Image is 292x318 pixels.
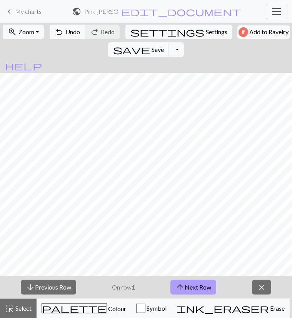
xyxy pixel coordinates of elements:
span: close [257,282,266,293]
button: Save [108,42,169,57]
span: Undo [65,28,80,35]
span: zoom_in [8,27,17,37]
span: public [72,6,81,17]
button: SettingsSettings [125,25,232,39]
strong: 1 [132,283,135,291]
a: My charts [5,5,42,18]
p: On row [112,283,135,292]
span: highlight_alt [5,303,14,314]
span: arrow_downward [26,282,35,293]
span: edit_document [121,6,241,17]
span: Zoom [18,28,34,35]
h2: Pink [PERSON_NAME] / Pink [PERSON_NAME] [84,8,118,15]
span: help [5,60,42,71]
span: Add to Ravelry [250,27,289,37]
button: Toggle navigation [266,4,287,19]
span: My charts [15,8,42,15]
span: Save [152,46,164,53]
button: Previous Row [21,280,76,295]
button: Next Row [170,280,216,295]
span: Select [14,305,32,312]
button: Add to Ravelry [237,25,290,39]
span: undo [55,27,64,37]
button: Symbol [131,299,172,318]
span: arrow_upward [175,282,185,293]
img: Ravelry [239,27,248,37]
button: Zoom [3,25,44,39]
span: Colour [107,305,126,312]
button: Erase [172,299,290,318]
span: keyboard_arrow_left [5,6,14,17]
button: Colour [37,299,131,318]
span: Symbol [145,305,167,312]
span: Settings [206,27,227,37]
span: ink_eraser [177,303,269,314]
span: settings [130,27,204,37]
span: palette [42,303,107,314]
span: save [113,44,150,55]
button: Undo [50,25,85,39]
i: Settings [130,27,204,37]
span: Erase [269,305,285,312]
